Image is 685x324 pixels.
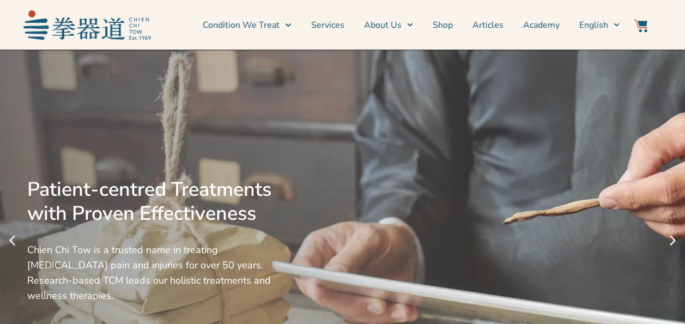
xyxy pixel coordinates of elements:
a: Services [311,11,344,39]
nav: Menu [156,11,620,39]
div: Patient-centred Treatments with Proven Effectiveness [27,178,286,226]
div: Next slide [666,234,680,248]
a: English [579,11,620,39]
span: English [579,19,608,32]
img: Website Icon-03 [634,19,647,32]
a: Shop [433,11,453,39]
a: Condition We Treat [203,11,291,39]
a: Academy [523,11,560,39]
a: Articles [472,11,504,39]
a: About Us [364,11,413,39]
div: Previous slide [5,234,19,248]
div: Chien Chi Tow is a trusted name in treating [MEDICAL_DATA] pain and injuries for over 50 years. R... [27,242,286,303]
